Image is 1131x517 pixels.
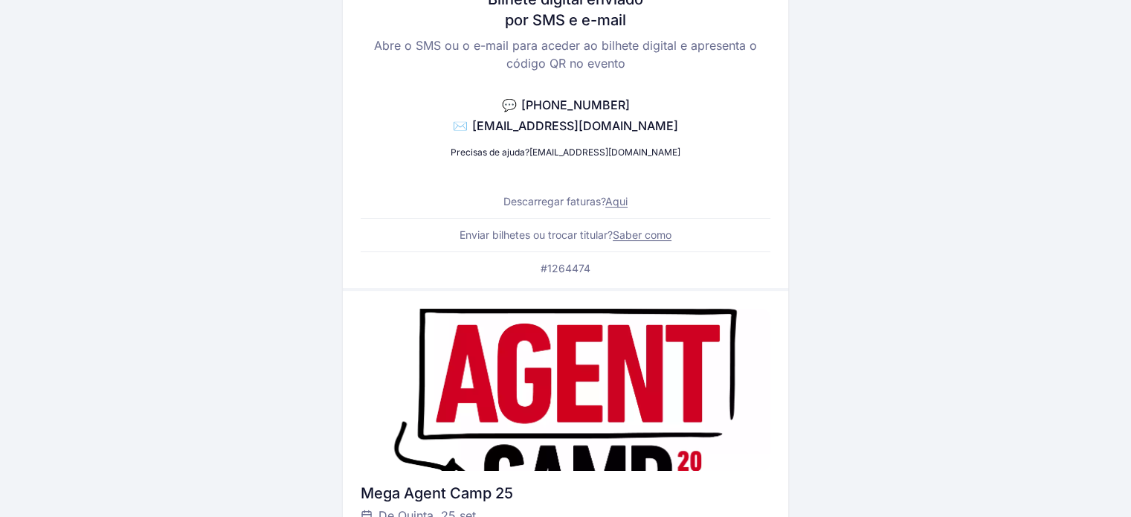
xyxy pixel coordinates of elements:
p: #1264474 [541,261,590,276]
span: Precisas de ajuda? [451,147,529,158]
p: Enviar bilhetes ou trocar titular? [460,228,671,243]
span: ✉️ [453,118,468,133]
a: Aqui [605,195,628,208]
span: 💬 [502,97,517,112]
p: Abre o SMS ou o e-mail para aceder ao bilhete digital e apresenta o código QR no evento [361,36,770,72]
a: [EMAIL_ADDRESS][DOMAIN_NAME] [529,147,680,158]
div: Mega Agent Camp 25 [361,483,770,504]
span: [PHONE_NUMBER] [521,97,630,112]
h3: por SMS e e-mail [505,10,626,30]
span: [EMAIL_ADDRESS][DOMAIN_NAME] [472,118,678,133]
a: Saber como [613,228,671,241]
p: Descarregar faturas? [503,194,628,209]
